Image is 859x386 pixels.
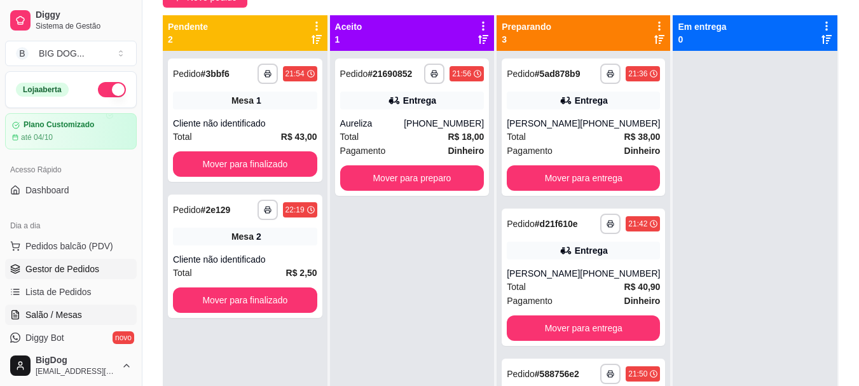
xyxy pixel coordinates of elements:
strong: R$ 2,50 [286,268,317,278]
span: Diggy [36,10,132,21]
p: Preparando [502,20,551,33]
span: Sistema de Gestão [36,21,132,31]
p: Em entrega [678,20,726,33]
strong: R$ 43,00 [281,132,317,142]
div: 21:50 [628,369,647,379]
button: Mover para entrega [507,315,660,341]
button: Mover para finalizado [173,151,317,177]
span: Gestor de Pedidos [25,263,99,275]
strong: Dinheiro [448,146,484,156]
div: 21:36 [628,69,647,79]
span: Dashboard [25,184,69,196]
a: Dashboard [5,180,137,200]
strong: R$ 38,00 [624,132,661,142]
span: Total [507,130,526,144]
p: Aceito [335,20,362,33]
div: 21:54 [285,69,305,79]
div: 2 [256,230,261,243]
strong: R$ 40,90 [624,282,661,292]
strong: # 588756e2 [535,369,579,379]
span: Salão / Mesas [25,308,82,321]
div: Cliente não identificado [173,253,317,266]
div: Entrega [575,244,608,257]
div: Acesso Rápido [5,160,137,180]
a: Diggy Botnovo [5,327,137,348]
button: Mover para finalizado [173,287,317,313]
span: Pagamento [507,294,553,308]
p: Pendente [168,20,208,33]
span: Pedido [507,369,535,379]
a: Salão / Mesas [5,305,137,325]
span: Pedido [507,69,535,79]
span: Pagamento [340,144,386,158]
span: Mesa [231,230,254,243]
div: 1 [256,94,261,107]
strong: Dinheiro [624,146,661,156]
span: Pedidos balcão (PDV) [25,240,113,252]
strong: # 5ad878b9 [535,69,581,79]
button: Mover para preparo [340,165,484,191]
span: Pagamento [507,144,553,158]
strong: R$ 18,00 [448,132,484,142]
a: Plano Customizadoaté 04/10 [5,113,137,149]
span: Pedido [173,69,201,79]
a: Gestor de Pedidos [5,259,137,279]
span: Total [173,266,192,280]
p: 2 [168,33,208,46]
button: Mover para entrega [507,165,660,191]
span: Lista de Pedidos [25,286,92,298]
div: [PHONE_NUMBER] [580,117,660,130]
span: Total [340,130,359,144]
p: 1 [335,33,362,46]
strong: # 3bbf6 [201,69,230,79]
div: Entrega [575,94,608,107]
button: Select a team [5,41,137,66]
div: Entrega [403,94,436,107]
span: B [16,47,29,60]
span: Mesa [231,94,254,107]
div: 22:19 [285,205,305,215]
span: Pedido [173,205,201,215]
div: [PHONE_NUMBER] [580,267,660,280]
span: BigDog [36,355,116,366]
article: Plano Customizado [24,120,94,130]
article: até 04/10 [21,132,53,142]
div: Aureliza [340,117,404,130]
strong: # 21690852 [368,69,412,79]
div: Cliente não identificado [173,117,317,130]
div: [PERSON_NAME] [507,117,580,130]
span: [EMAIL_ADDRESS][DOMAIN_NAME] [36,366,116,376]
div: [PERSON_NAME] [507,267,580,280]
strong: Dinheiro [624,296,661,306]
div: Dia a dia [5,216,137,236]
span: Pedido [507,219,535,229]
a: DiggySistema de Gestão [5,5,137,36]
div: [PHONE_NUMBER] [404,117,484,130]
div: Loja aberta [16,83,69,97]
div: 21:56 [452,69,471,79]
p: 3 [502,33,551,46]
span: Pedido [340,69,368,79]
strong: # 2e129 [201,205,231,215]
button: Pedidos balcão (PDV) [5,236,137,256]
a: Lista de Pedidos [5,282,137,302]
span: Total [507,280,526,294]
strong: # d21f610e [535,219,578,229]
span: Diggy Bot [25,331,64,344]
div: 21:42 [628,219,647,229]
p: 0 [678,33,726,46]
button: Alterar Status [98,82,126,97]
button: BigDog[EMAIL_ADDRESS][DOMAIN_NAME] [5,350,137,381]
span: Total [173,130,192,144]
div: BIG DOG ... [39,47,85,60]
